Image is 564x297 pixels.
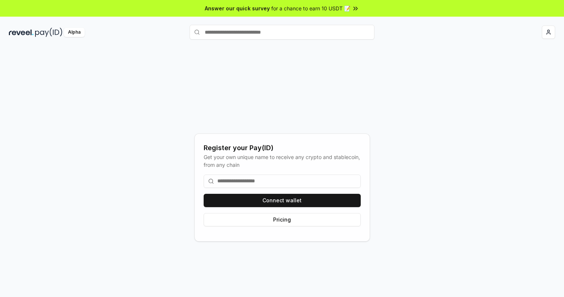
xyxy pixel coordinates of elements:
div: Get your own unique name to receive any crypto and stablecoin, from any chain [204,153,361,169]
div: Register your Pay(ID) [204,143,361,153]
span: Answer our quick survey [205,4,270,12]
img: reveel_dark [9,28,34,37]
div: Alpha [64,28,85,37]
button: Pricing [204,213,361,226]
button: Connect wallet [204,194,361,207]
span: for a chance to earn 10 USDT 📝 [271,4,350,12]
img: pay_id [35,28,62,37]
